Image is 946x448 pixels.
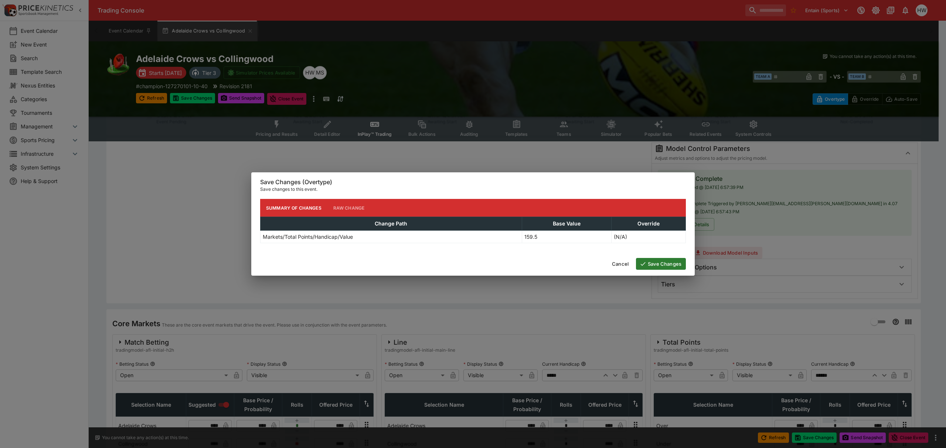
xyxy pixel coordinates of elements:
th: Base Value [522,217,611,231]
p: Markets/Total Points/Handicap/Value [263,233,353,241]
th: Override [611,217,685,231]
button: Save Changes [636,258,686,270]
td: 159.5 [522,231,611,243]
button: Raw Change [327,199,371,217]
td: (N/A) [611,231,685,243]
button: Cancel [608,258,633,270]
h6: Save Changes (Overtype) [260,178,686,186]
button: Summary of Changes [260,199,327,217]
p: Save changes to this event. [260,186,686,193]
th: Change Path [261,217,522,231]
